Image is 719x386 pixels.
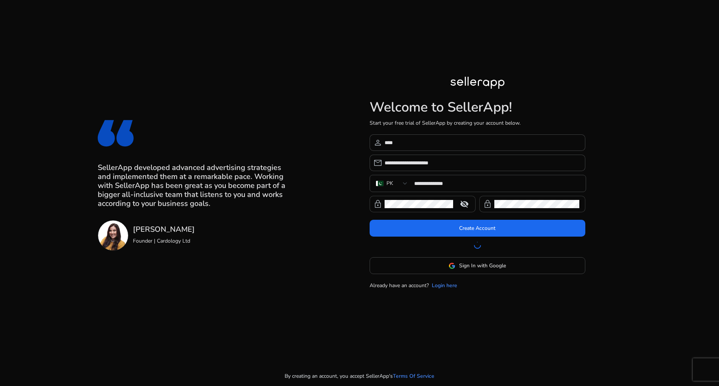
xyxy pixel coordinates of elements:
[393,372,434,380] a: Terms Of Service
[449,262,455,269] img: google-logo.svg
[370,99,585,115] h1: Welcome to SellerApp!
[370,220,585,237] button: Create Account
[373,138,382,147] span: person
[133,237,195,245] p: Founder | Cardology Ltd
[386,179,393,188] div: PK
[98,163,289,208] h3: SellerApp developed advanced advertising strategies and implemented them at a remarkable pace. Wo...
[370,257,585,274] button: Sign In with Google
[459,262,506,270] span: Sign In with Google
[370,119,585,127] p: Start your free trial of SellerApp by creating your account below.
[432,282,457,289] a: Login here
[455,200,473,209] mat-icon: visibility_off
[133,225,195,234] h3: [PERSON_NAME]
[459,224,495,232] span: Create Account
[370,282,429,289] p: Already have an account?
[373,158,382,167] span: email
[373,200,382,209] span: lock
[483,200,492,209] span: lock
